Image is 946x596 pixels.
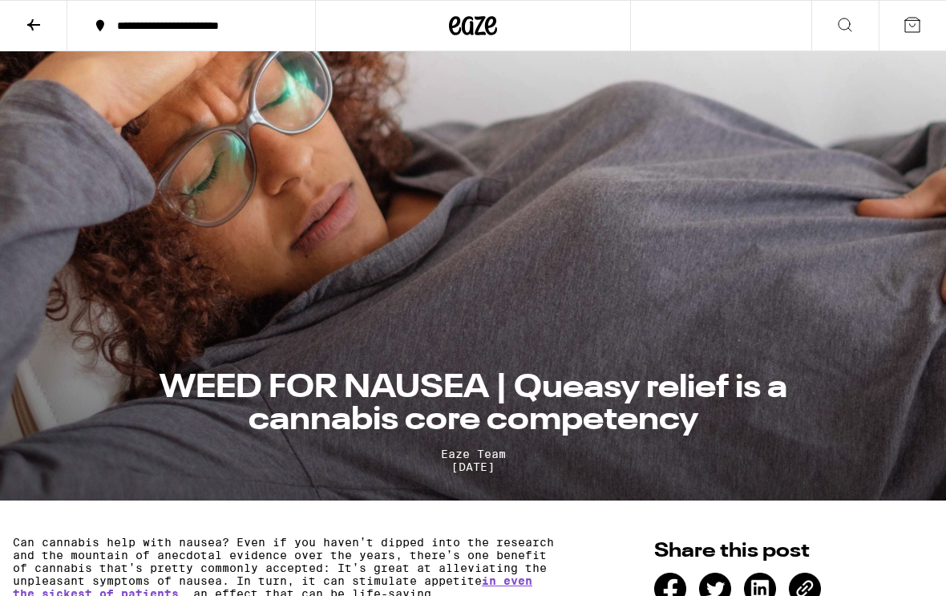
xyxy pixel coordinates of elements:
[95,460,851,473] span: [DATE]
[654,541,924,562] h2: Share this post
[95,448,851,460] span: Eaze Team
[95,372,851,436] h1: WEED FOR NAUSEA | Queasy relief is a cannabis core competency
